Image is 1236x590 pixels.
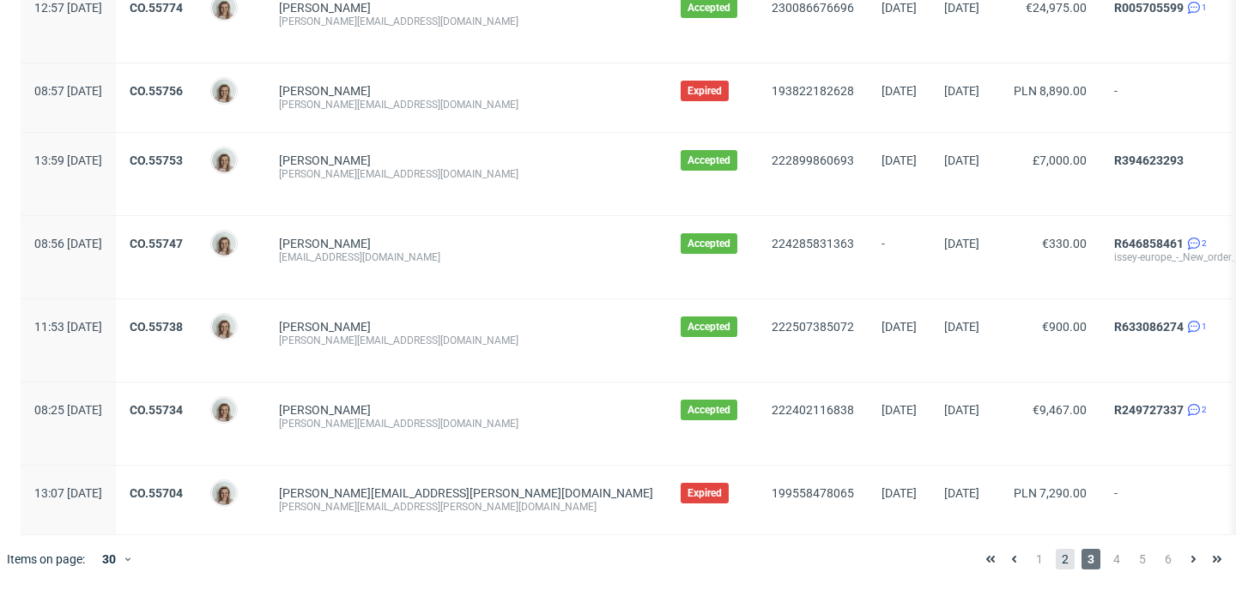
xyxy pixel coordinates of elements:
span: 6 [1159,549,1178,569]
span: Accepted [688,1,730,15]
span: [DATE] [944,1,979,15]
a: CO.55734 [130,403,183,417]
img: Monika Poźniak [212,481,236,505]
div: [PERSON_NAME][EMAIL_ADDRESS][PERSON_NAME][DOMAIN_NAME] [279,500,653,514]
a: [PERSON_NAME] [279,1,371,15]
span: 5 [1133,549,1152,569]
span: 3 [1081,549,1100,569]
span: 2 [1202,237,1207,250]
span: - [882,237,917,278]
span: [PERSON_NAME][EMAIL_ADDRESS][PERSON_NAME][DOMAIN_NAME] [279,486,653,500]
a: CO.55774 [130,1,183,15]
span: Expired [688,84,722,98]
a: 2 [1184,237,1207,250]
span: €9,467.00 [1033,403,1087,417]
a: CO.55747 [130,237,183,250]
span: [DATE] [882,403,917,417]
img: Monika Poźniak [212,148,236,172]
span: 4 [1107,549,1126,569]
span: [DATE] [944,237,979,250]
span: 1 [1202,1,1207,15]
span: [DATE] [882,1,917,15]
a: 224285831363 [772,237,854,250]
div: [EMAIL_ADDRESS][DOMAIN_NAME] [279,250,653,264]
span: 13:07 [DATE] [34,486,102,500]
span: €900.00 [1042,320,1087,334]
span: £7,000.00 [1033,154,1087,167]
a: [PERSON_NAME] [279,237,371,250]
a: 222899860693 [772,154,854,167]
span: [DATE] [882,320,917,334]
img: Monika Poźniak [212,315,236,339]
span: 08:56 [DATE] [34,237,102,250]
img: Monika Poźniak [212,398,236,422]
span: [DATE] [882,154,917,167]
img: Monika Poźniak [212,232,236,256]
div: [PERSON_NAME][EMAIL_ADDRESS][DOMAIN_NAME] [279,417,653,430]
span: 13:59 [DATE] [34,154,102,167]
span: Accepted [688,154,730,167]
span: 12:57 [DATE] [34,1,102,15]
a: 1 [1184,1,1207,15]
span: €330.00 [1042,237,1087,250]
span: [DATE] [882,486,917,500]
a: CO.55753 [130,154,183,167]
a: 1 [1184,320,1207,334]
a: CO.55704 [130,486,183,500]
span: [DATE] [944,320,979,334]
span: 2 [1202,403,1207,417]
a: [PERSON_NAME] [279,320,371,334]
span: [DATE] [944,84,979,98]
a: 2 [1184,403,1207,417]
a: [PERSON_NAME] [279,84,371,98]
a: 222402116838 [772,403,854,417]
span: 08:57 [DATE] [34,84,102,98]
span: 08:25 [DATE] [34,403,102,417]
span: Items on page: [7,551,85,568]
a: CO.55738 [130,320,183,334]
a: R249727337 [1114,403,1184,417]
span: [DATE] [944,486,979,500]
span: 11:53 [DATE] [34,320,102,334]
a: [PERSON_NAME] [279,403,371,417]
span: [DATE] [882,84,917,98]
span: Accepted [688,320,730,334]
a: R394623293 [1114,154,1184,167]
a: 199558478065 [772,486,854,500]
span: [DATE] [944,403,979,417]
span: 1 [1202,320,1207,334]
span: Accepted [688,403,730,417]
a: R646858461 [1114,237,1184,250]
span: [DATE] [944,154,979,167]
a: CO.55756 [130,84,183,98]
img: Monika Poźniak [212,79,236,103]
a: 222507385072 [772,320,854,334]
div: [PERSON_NAME][EMAIL_ADDRESS][DOMAIN_NAME] [279,167,653,181]
span: PLN 8,890.00 [1014,84,1087,98]
div: [PERSON_NAME][EMAIL_ADDRESS][DOMAIN_NAME] [279,15,653,28]
a: R633086274 [1114,320,1184,334]
span: Accepted [688,237,730,250]
a: R005705599 [1114,1,1184,15]
div: [PERSON_NAME][EMAIL_ADDRESS][DOMAIN_NAME] [279,334,653,347]
div: 30 [92,547,123,571]
span: 1 [1030,549,1049,569]
a: [PERSON_NAME] [279,154,371,167]
span: Expired [688,486,722,500]
a: 193822182628 [772,84,854,98]
a: 230086676696 [772,1,854,15]
span: PLN 7,290.00 [1014,486,1087,500]
span: €24,975.00 [1026,1,1087,15]
span: 2 [1056,549,1075,569]
div: [PERSON_NAME][EMAIL_ADDRESS][DOMAIN_NAME] [279,98,653,111]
